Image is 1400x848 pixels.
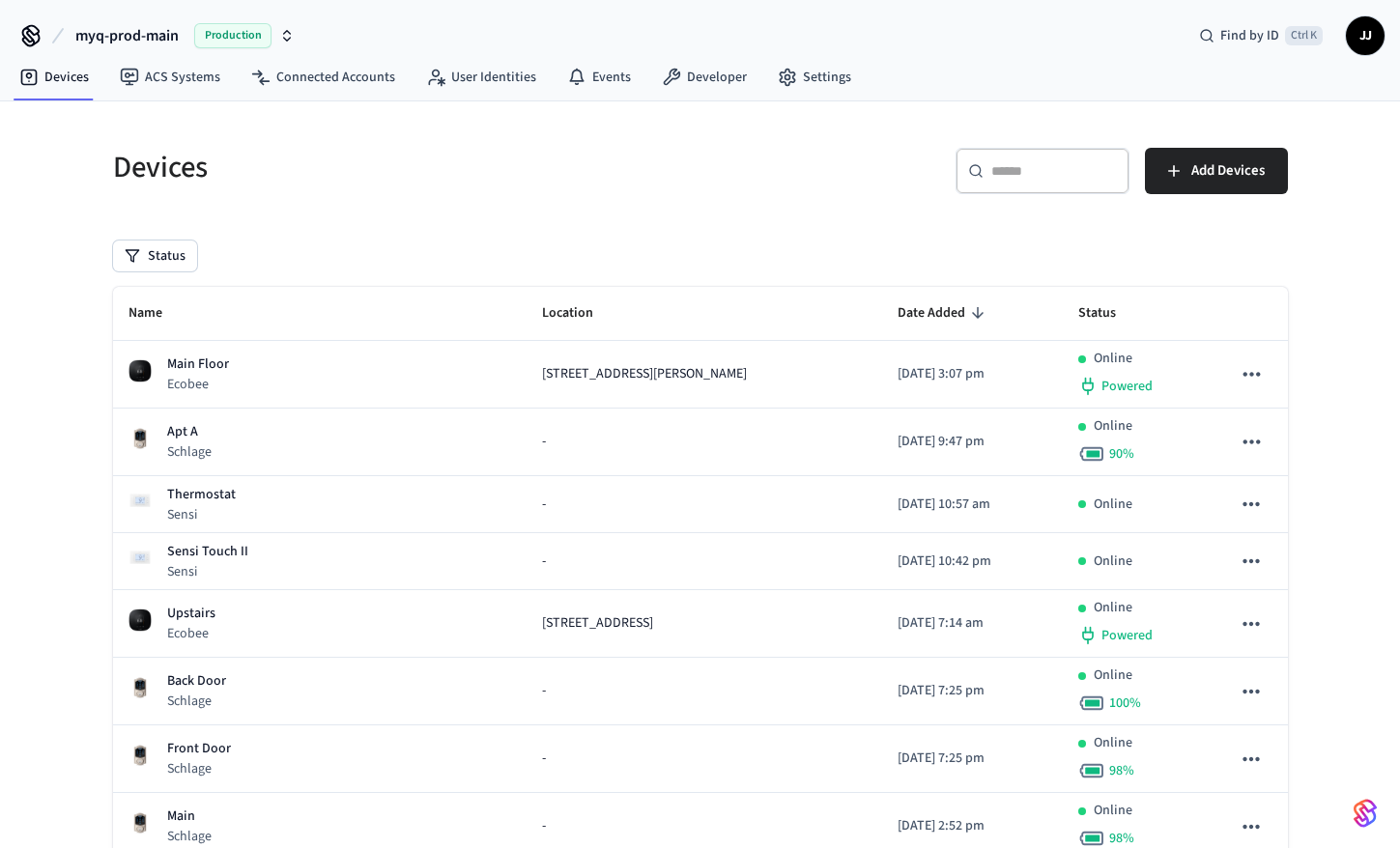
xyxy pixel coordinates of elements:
[898,551,1047,572] p: [DATE] 10:42 pm
[898,613,1047,634] p: [DATE] 7:14 am
[113,240,197,271] button: Status
[129,608,152,632] img: ecobee_lite_3
[167,354,229,375] p: Main Floor
[129,489,152,512] img: Sensi Smart Thermostat (White)
[167,422,212,442] p: Apt A
[236,60,411,95] a: Connected Accounts
[129,359,152,382] img: ecobee_lite_3
[1094,495,1132,515] p: Online
[1184,18,1338,53] div: Find by IDCtrl K
[542,298,618,328] span: Location
[104,60,236,95] a: ACS Systems
[129,744,152,767] img: Schlage Sense Smart Deadbolt with Camelot Trim, Front
[1094,598,1132,618] p: Online
[167,806,212,827] p: Main
[167,542,248,562] p: Sensi Touch II
[898,681,1047,701] p: [DATE] 7:25 pm
[167,442,212,462] p: Schlage
[1109,444,1134,464] span: 90 %
[898,298,990,328] span: Date Added
[1354,798,1377,829] img: SeamLogoGradient.69752ec5.svg
[552,60,646,95] a: Events
[1094,551,1132,572] p: Online
[542,816,546,836] span: -
[1109,761,1134,780] span: 98 %
[167,485,236,505] p: Thermostat
[113,148,689,187] h5: Devices
[542,551,546,572] span: -
[898,364,1047,384] p: [DATE] 3:07 pm
[1094,665,1132,686] p: Online
[1078,298,1141,328] span: Status
[1191,158,1265,184] span: Add Devices
[167,692,226,711] p: Schlage
[1348,18,1383,53] span: JJ
[1109,829,1134,848] span: 98 %
[1346,16,1385,55] button: JJ
[1145,148,1288,194] button: Add Devices
[167,375,229,394] p: Ecobee
[167,671,226,692] p: Back Door
[167,739,231,759] p: Front Door
[898,495,1047,515] p: [DATE] 10:57 am
[129,811,152,834] img: Schlage Sense Smart Deadbolt with Camelot Trim, Front
[646,60,762,95] a: Developer
[1094,349,1132,369] p: Online
[762,60,867,95] a: Settings
[411,60,552,95] a: User Identities
[1220,26,1279,45] span: Find by ID
[1094,416,1132,437] p: Online
[542,432,546,452] span: -
[167,604,215,624] p: Upstairs
[1101,377,1153,396] span: Powered
[129,427,152,450] img: Schlage Sense Smart Deadbolt with Camelot Trim, Front
[1109,693,1141,713] span: 100 %
[1285,26,1323,45] span: Ctrl K
[542,613,653,634] span: [STREET_ADDRESS]
[1094,801,1132,821] p: Online
[129,676,152,699] img: Schlage Sense Smart Deadbolt with Camelot Trim, Front
[194,23,271,48] span: Production
[167,624,215,643] p: Ecobee
[167,505,236,524] p: Sensi
[75,24,179,47] span: myq-prod-main
[167,562,248,581] p: Sensi
[542,749,546,769] span: -
[542,495,546,515] span: -
[1094,733,1132,753] p: Online
[898,816,1047,836] p: [DATE] 2:52 pm
[1101,626,1153,645] span: Powered
[4,60,104,95] a: Devices
[167,827,212,846] p: Schlage
[129,298,187,328] span: Name
[542,681,546,701] span: -
[898,749,1047,769] p: [DATE] 7:25 pm
[129,546,152,569] img: Sensi Smart Thermostat (White)
[167,759,231,778] p: Schlage
[898,432,1047,452] p: [DATE] 9:47 pm
[542,364,747,384] span: [STREET_ADDRESS][PERSON_NAME]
